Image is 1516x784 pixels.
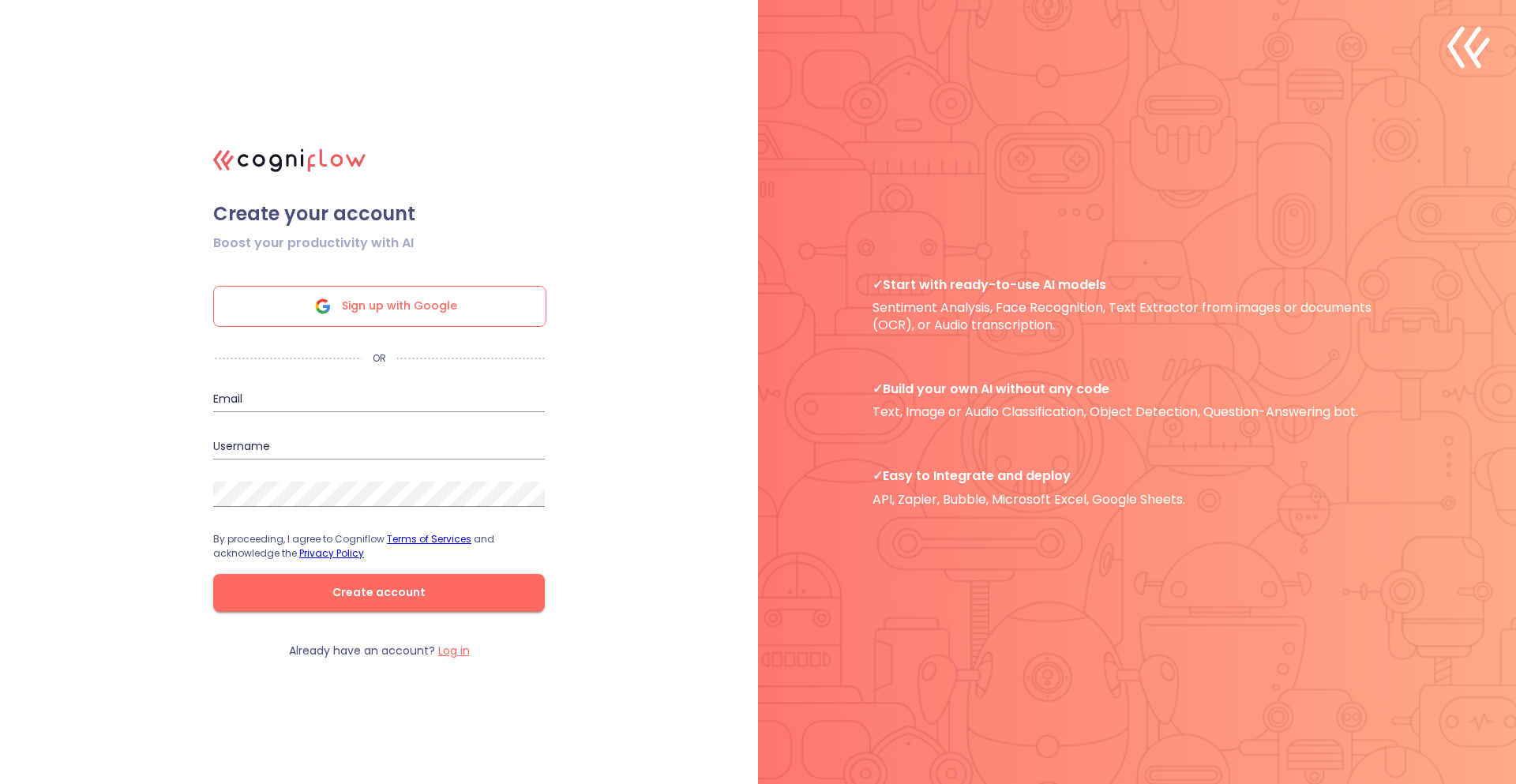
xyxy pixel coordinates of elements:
[872,380,883,398] b: ✓
[872,467,1402,484] span: Easy to Integrate and deploy
[872,381,1402,397] span: Build your own AI without any code
[438,643,470,658] label: Log in
[387,532,471,546] a: Terms of Services
[342,287,457,326] span: Sign up with Google
[213,532,545,561] p: By proceeding, I agree to Cogniflow and acknowledge the
[872,381,1402,421] p: Text, Image or Audio Classification, Object Detection, Question-Answering bot.
[872,467,1402,508] p: API, Zapier, Bubble, Microsoft Excel, Google Sheets.
[213,574,545,612] button: Create account
[872,276,883,294] b: ✓
[213,234,414,253] span: Boost your productivity with AI
[213,202,545,226] span: Create your account
[289,643,470,658] p: Already have an account?
[213,286,546,327] div: Sign up with Google
[872,276,1402,293] span: Start with ready-to-use AI models
[299,546,364,560] a: Privacy Policy
[238,583,520,602] span: Create account
[872,467,883,485] b: ✓
[362,352,397,365] p: OR
[872,276,1402,333] p: Sentiment Analysis, Face Recognition, Text Extractor from images or documents (OCR), or Audio tra...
